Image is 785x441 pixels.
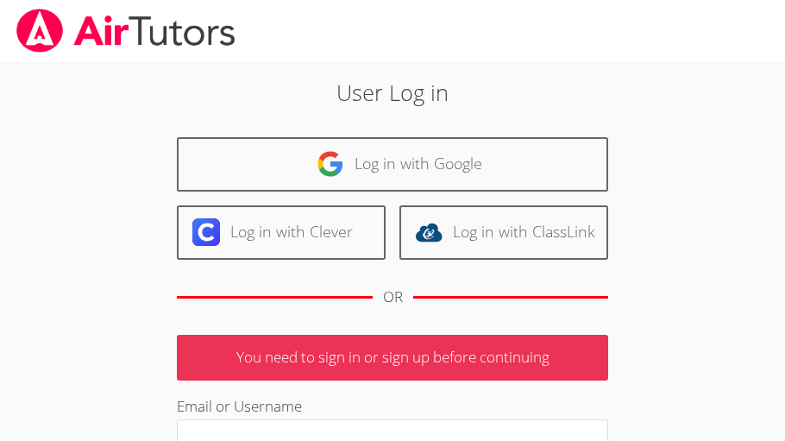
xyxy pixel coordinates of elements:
img: google-logo-50288ca7cdecda66e5e0955fdab243c47b7ad437acaf1139b6f446037453330a.svg [317,150,344,178]
a: Log in with ClassLink [399,205,608,260]
div: OR [383,285,403,310]
label: Email or Username [177,396,302,416]
img: airtutors_banner-c4298cdbf04f3fff15de1276eac7730deb9818008684d7c2e4769d2f7ddbe033.png [15,9,237,53]
a: Log in with Google [177,137,608,192]
p: You need to sign in or sign up before continuing [177,335,608,381]
a: Log in with Clever [177,205,386,260]
img: clever-logo-6eab21bc6e7a338710f1a6ff85c0baf02591cd810cc4098c63d3a4b26e2feb20.svg [192,218,220,246]
img: classlink-logo-d6bb404cc1216ec64c9a2012d9dc4662098be43eaf13dc465df04b49fa7ab582.svg [415,218,443,246]
h2: User Log in [110,76,675,109]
